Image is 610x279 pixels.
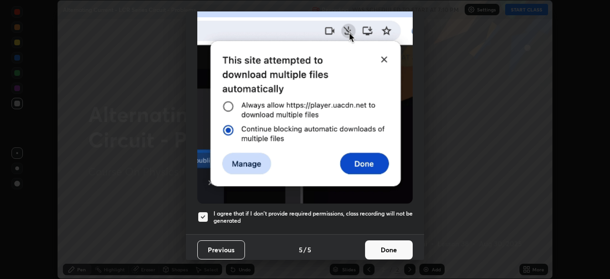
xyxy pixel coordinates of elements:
[307,245,311,255] h4: 5
[299,245,303,255] h4: 5
[365,240,413,259] button: Done
[304,245,306,255] h4: /
[213,210,413,225] h5: I agree that if I don't provide required permissions, class recording will not be generated
[197,240,245,259] button: Previous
